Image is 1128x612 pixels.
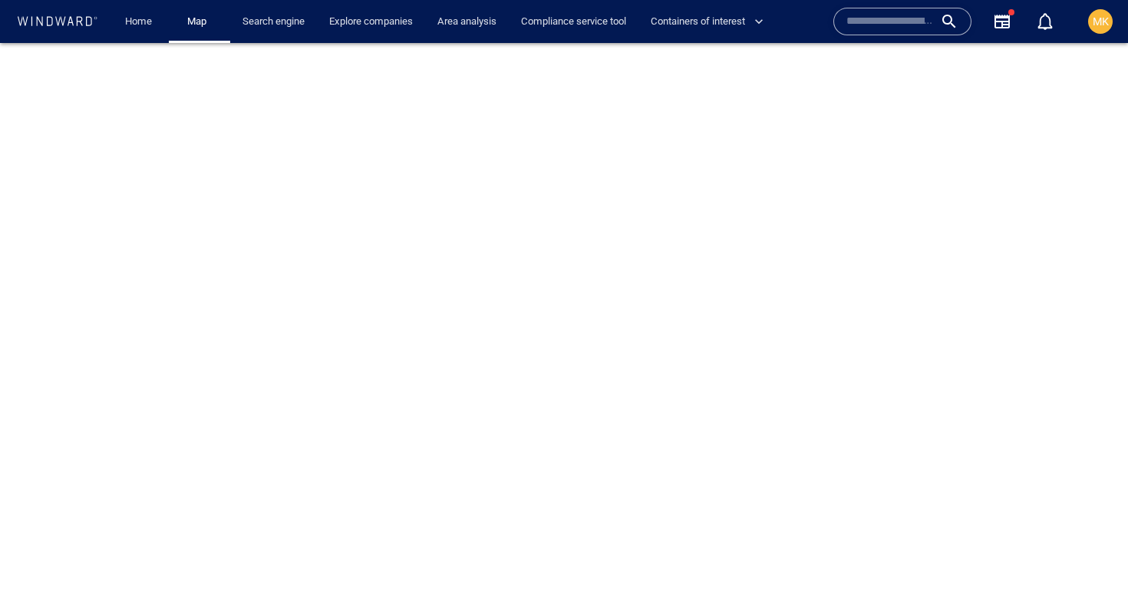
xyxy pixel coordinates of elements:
[323,8,419,35] a: Explore companies
[645,8,777,35] button: Containers of interest
[431,8,503,35] a: Area analysis
[1085,6,1116,37] button: MK
[515,8,632,35] a: Compliance service tool
[1093,15,1109,28] span: MK
[175,8,224,35] button: Map
[1036,12,1054,31] div: Notification center
[119,8,158,35] a: Home
[1063,543,1116,600] iframe: Chat
[236,8,311,35] a: Search engine
[651,13,764,31] span: Containers of interest
[181,8,218,35] a: Map
[114,8,163,35] button: Home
